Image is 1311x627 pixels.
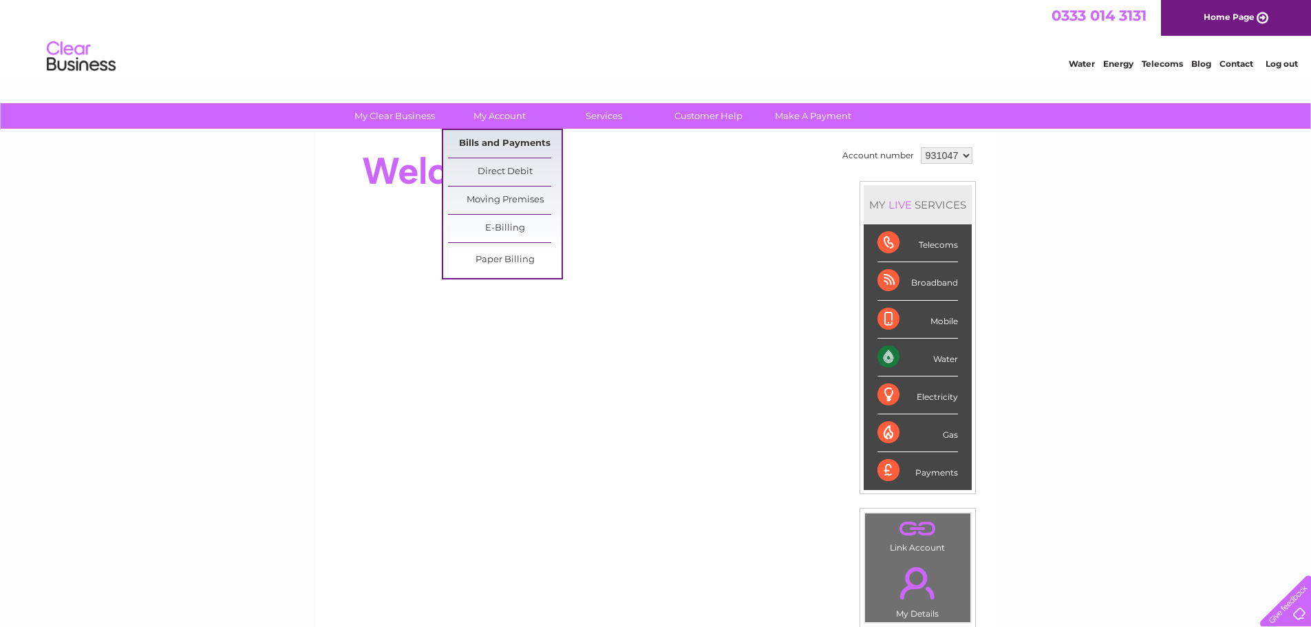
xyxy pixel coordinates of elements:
[864,513,971,556] td: Link Account
[877,414,958,452] div: Gas
[547,103,661,129] a: Services
[1069,59,1095,69] a: Water
[877,376,958,414] div: Electricity
[448,215,562,242] a: E-Billing
[868,559,967,607] a: .
[443,103,556,129] a: My Account
[331,8,981,67] div: Clear Business is a trading name of Verastar Limited (registered in [GEOGRAPHIC_DATA] No. 3667643...
[338,103,451,129] a: My Clear Business
[448,130,562,158] a: Bills and Payments
[864,185,972,224] div: MY SERVICES
[1052,7,1147,24] a: 0333 014 3131
[1266,59,1298,69] a: Log out
[839,144,917,167] td: Account number
[1103,59,1133,69] a: Energy
[877,339,958,376] div: Water
[448,246,562,274] a: Paper Billing
[877,224,958,262] div: Telecoms
[868,517,967,541] a: .
[652,103,765,129] a: Customer Help
[1191,59,1211,69] a: Blog
[46,36,116,78] img: logo.png
[864,555,971,623] td: My Details
[877,452,958,489] div: Payments
[877,301,958,339] div: Mobile
[1219,59,1253,69] a: Contact
[448,158,562,186] a: Direct Debit
[886,198,915,211] div: LIVE
[877,262,958,300] div: Broadband
[756,103,870,129] a: Make A Payment
[1142,59,1183,69] a: Telecoms
[448,187,562,214] a: Moving Premises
